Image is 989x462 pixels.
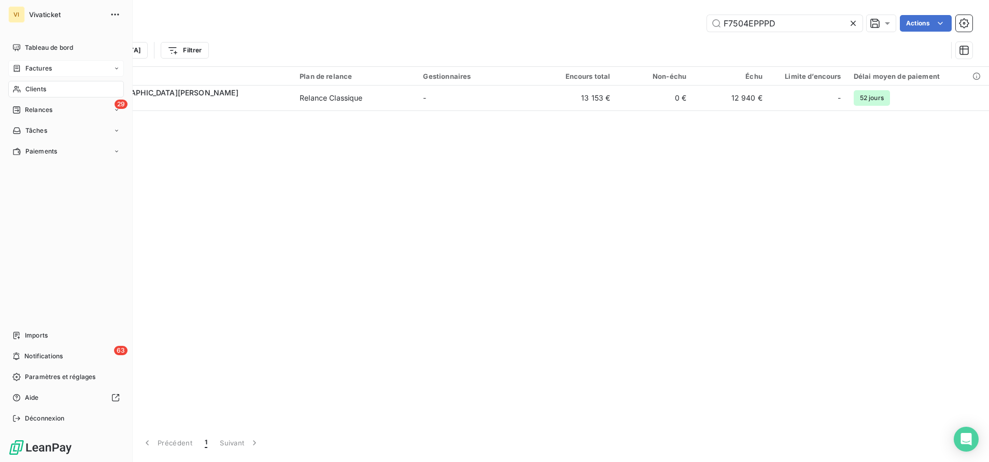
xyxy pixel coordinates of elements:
[214,432,266,454] button: Suivant
[547,72,611,80] div: Encours total
[25,372,95,382] span: Paramètres et réglages
[161,42,208,59] button: Filtrer
[300,72,411,80] div: Plan de relance
[199,432,214,454] button: 1
[72,98,287,108] span: F7504EPPPD
[25,414,65,423] span: Déconnexion
[25,43,73,52] span: Tableau de bord
[617,86,693,110] td: 0 €
[8,6,25,23] div: VI
[114,346,128,355] span: 63
[699,72,762,80] div: Échu
[423,93,426,102] span: -
[25,393,39,402] span: Aide
[25,105,52,115] span: Relances
[623,72,687,80] div: Non-échu
[136,432,199,454] button: Précédent
[72,88,238,97] span: EPPPD - [GEOGRAPHIC_DATA][PERSON_NAME]
[115,100,128,109] span: 29
[25,126,47,135] span: Tâches
[854,72,983,80] div: Délai moyen de paiement
[693,86,769,110] td: 12 940 €
[8,389,124,406] a: Aide
[24,352,63,361] span: Notifications
[25,147,57,156] span: Paiements
[8,439,73,456] img: Logo LeanPay
[900,15,952,32] button: Actions
[707,15,863,32] input: Rechercher
[541,86,617,110] td: 13 153 €
[954,427,979,452] div: Open Intercom Messenger
[29,10,104,19] span: Vivaticket
[25,331,48,340] span: Imports
[205,438,207,448] span: 1
[854,90,890,106] span: 52 jours
[838,93,841,103] span: -
[775,72,841,80] div: Limite d’encours
[423,72,534,80] div: Gestionnaires
[25,85,46,94] span: Clients
[25,64,52,73] span: Factures
[300,93,363,103] div: Relance Classique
